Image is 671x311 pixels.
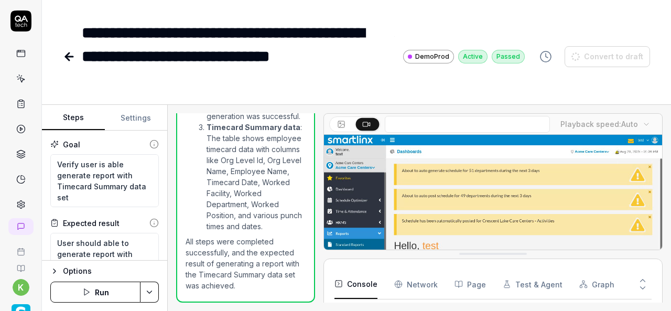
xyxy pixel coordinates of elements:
button: Page [454,270,486,299]
a: Book a call with us [4,239,37,256]
button: Steps [42,105,105,131]
button: k [13,279,29,296]
span: DemoProd [415,52,449,61]
button: Console [334,270,377,299]
li: : The table shows employee timecard data with columns like Org Level Id, Org Level Name, Employee... [207,122,306,232]
div: Expected result [63,218,120,229]
strong: Timecard Summary data [207,123,300,132]
button: Graph [579,270,614,299]
button: Test & Agent [503,270,562,299]
div: Goal [63,139,80,150]
button: Network [394,270,438,299]
div: Options [63,265,159,277]
button: Run [50,282,140,303]
div: Active [458,50,488,63]
div: Passed [492,50,525,63]
div: Playback speed: [560,119,638,130]
button: View version history [533,46,558,67]
button: Convert to draft [565,46,650,67]
p: All steps were completed successfully, and the expected result of generating a report with the Ti... [186,236,306,291]
a: Documentation [4,256,37,273]
button: Settings [105,105,168,131]
a: DemoProd [403,49,454,63]
a: New conversation [8,218,34,235]
button: Options [50,265,159,277]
